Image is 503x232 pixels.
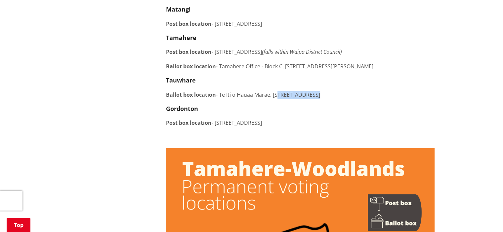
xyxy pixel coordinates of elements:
strong: Tauwhare [166,76,196,84]
strong: Post box location [166,20,212,27]
p: - Tamahere Office - Block C, [STREET_ADDRESS][PERSON_NAME] [166,62,435,70]
p: - Te Iti o Hauaa Marae, [STREET_ADDRESS] [166,91,435,99]
strong: Post box location [166,119,212,126]
strong: Tamahere [166,34,196,42]
p: - [STREET_ADDRESS] [166,48,435,56]
em: (falls within Waipa District Council) [262,48,342,55]
a: Top [7,218,30,232]
iframe: Messenger Launcher [473,204,496,228]
strong: Matangi [166,5,191,13]
strong: Ballot box location [166,63,216,70]
p: - [STREET_ADDRESS] [166,20,435,28]
strong: Ballot box location [166,91,216,98]
strong: Post box location [166,48,212,55]
strong: Gordonton [166,105,198,113]
p: - [STREET_ADDRESS] [166,119,435,127]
